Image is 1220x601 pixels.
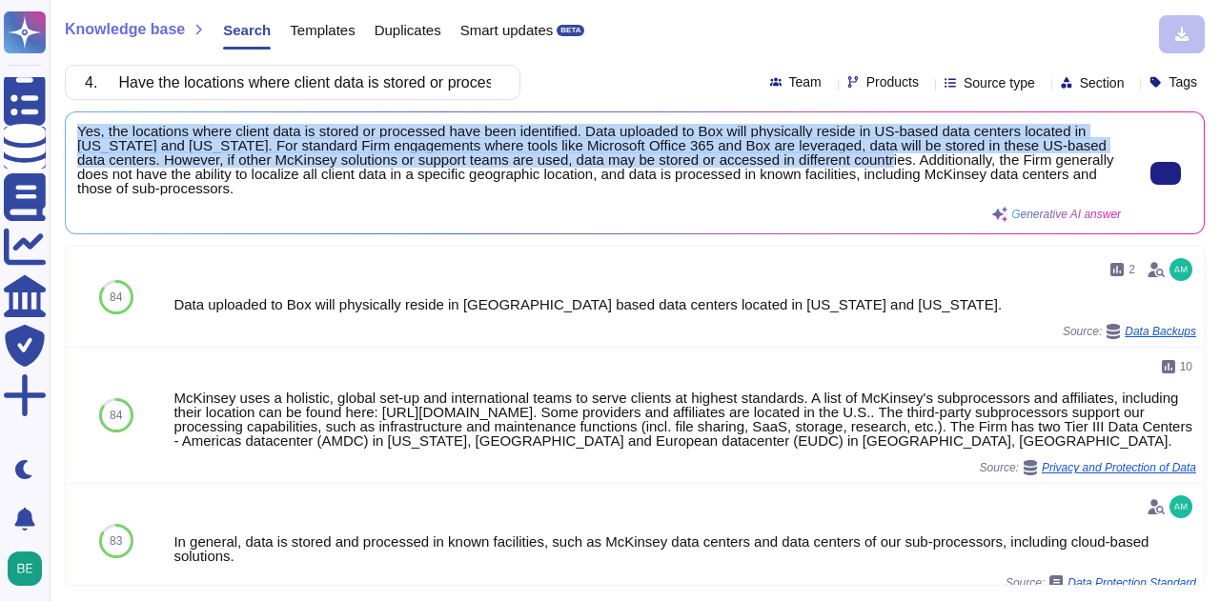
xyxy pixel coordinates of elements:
[1128,264,1135,275] span: 2
[1011,209,1121,220] span: Generative AI answer
[173,391,1196,448] div: McKinsey uses a holistic, global set-up and international teams to serve clients at highest stand...
[1169,495,1192,518] img: user
[866,75,919,89] span: Products
[1006,575,1196,591] span: Source:
[1067,577,1196,589] span: Data Protection Standard
[173,534,1196,563] div: In general, data is stored and processed in known facilities, such as McKinsey data centers and d...
[1063,324,1196,339] span: Source:
[1169,75,1197,89] span: Tags
[75,66,500,99] input: Search a question or template...
[1042,462,1196,473] span: Privacy and Protection of Data
[1169,258,1192,281] img: user
[557,25,584,36] div: BETA
[110,535,122,547] span: 83
[964,76,1035,90] span: Source type
[290,23,355,37] span: Templates
[1125,326,1196,337] span: Data Backups
[173,297,1196,311] div: Data uploaded to Box will physically reside in [GEOGRAPHIC_DATA] based data centers located in [U...
[1080,76,1125,90] span: Section
[4,548,55,590] button: user
[77,124,1121,195] span: Yes, the locations where client data is stored or processed have been identified. Data uploaded t...
[65,22,185,37] span: Knowledge base
[110,410,122,421] span: 84
[980,460,1196,475] span: Source:
[1180,361,1192,372] span: 10
[789,75,822,89] span: Team
[375,23,441,37] span: Duplicates
[8,551,42,586] img: user
[223,23,271,37] span: Search
[110,291,122,303] span: 84
[460,23,554,37] span: Smart updates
